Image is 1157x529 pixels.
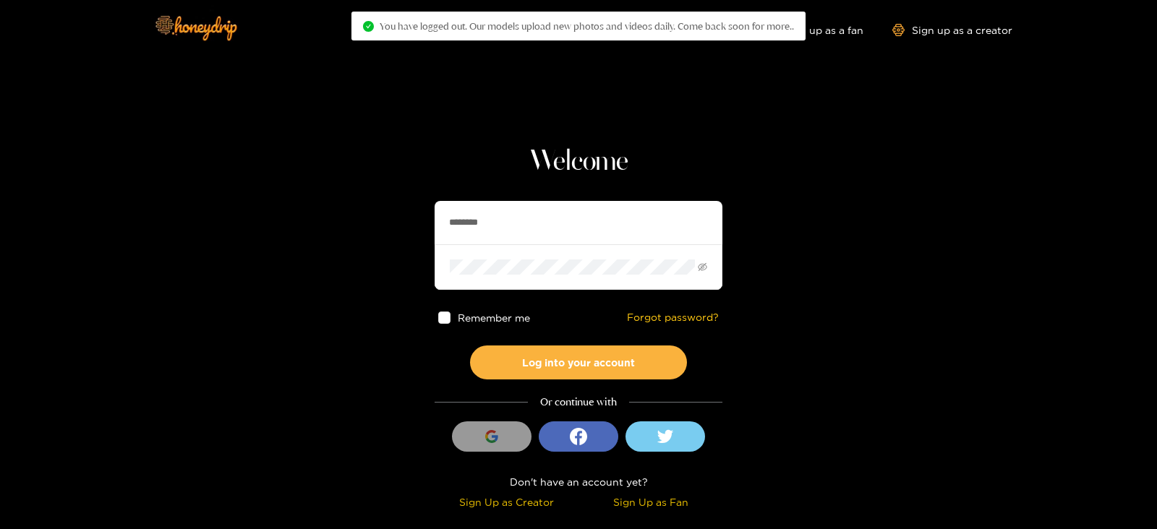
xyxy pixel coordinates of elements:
span: eye-invisible [698,262,707,272]
span: check-circle [363,21,374,32]
h1: Welcome [435,145,722,179]
span: You have logged out. Our models upload new photos and videos daily. Come back soon for more.. [380,20,794,32]
span: Remember me [458,312,530,323]
button: Log into your account [470,345,687,379]
a: Forgot password? [627,311,719,324]
a: Sign up as a creator [892,24,1012,36]
div: Don't have an account yet? [435,473,722,490]
div: Sign Up as Creator [438,494,575,510]
a: Sign up as a fan [764,24,863,36]
div: Sign Up as Fan [582,494,719,510]
div: Or continue with [435,394,722,410]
